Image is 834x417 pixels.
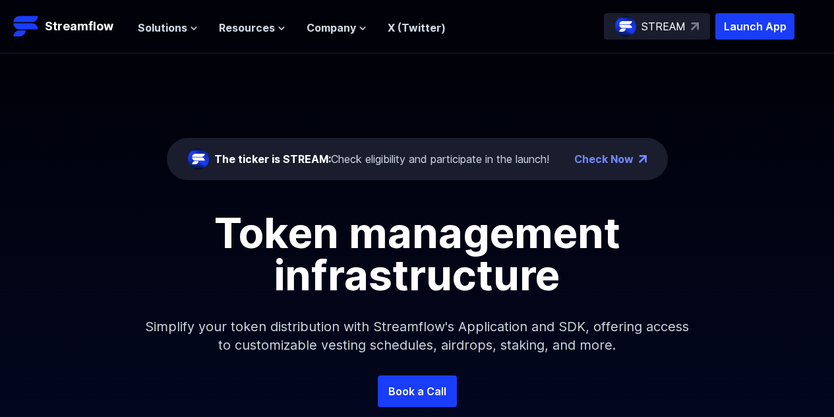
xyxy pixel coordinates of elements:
span: Company [307,20,356,36]
img: Streamflow Logo [13,13,40,40]
a: Check Now [574,151,634,167]
p: Streamflow [45,17,113,36]
span: Resources [219,20,275,36]
img: top-right-arrow.svg [691,22,699,30]
button: Solutions [138,20,198,36]
p: STREAM [641,18,686,34]
a: Book a Call [378,375,457,407]
span: The ticker is STREAM: [214,152,331,166]
a: STREAM [604,13,710,40]
img: streamflow-logo-circle.png [615,16,636,37]
button: Launch App [715,13,794,40]
img: streamflow-logo-circle.png [188,148,209,170]
h1: Token management infrastructure [121,212,714,296]
button: Resources [219,20,285,36]
p: Simplify your token distribution with Streamflow's Application and SDK, offering access to custom... [134,296,701,375]
img: top-right-arrow.png [639,155,647,163]
span: Solutions [138,20,187,36]
button: Company [307,20,367,36]
div: Check eligibility and participate in the launch! [214,151,549,167]
a: X (Twitter) [388,21,446,34]
a: Streamflow [13,13,125,40]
